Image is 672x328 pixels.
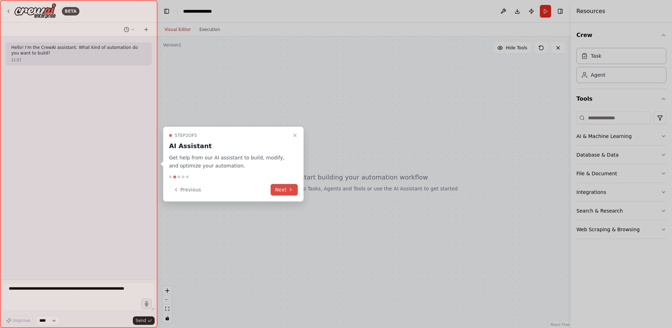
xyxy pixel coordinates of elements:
p: Get help from our AI assistant to build, modify, and optimize your automation. [169,154,289,170]
h3: AI Assistant [169,141,289,151]
span: Step 2 of 5 [175,133,197,138]
button: Hide left sidebar [162,6,172,16]
button: Previous [169,184,205,195]
button: Close walkthrough [291,131,299,140]
button: Next [271,184,298,195]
